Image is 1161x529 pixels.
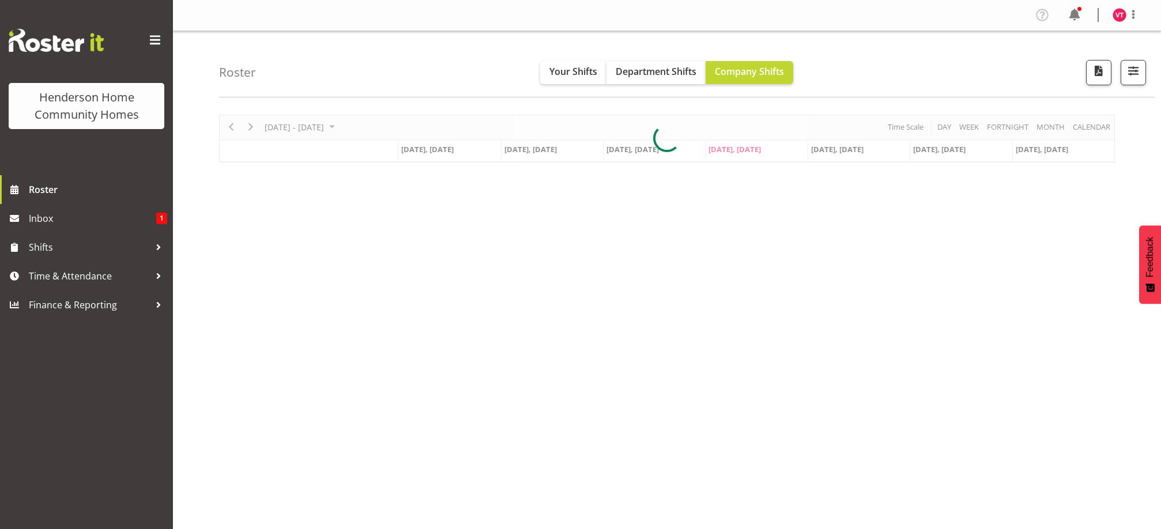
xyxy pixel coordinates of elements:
[1113,8,1126,22] img: vanessa-thornley8527.jpg
[715,65,784,78] span: Company Shifts
[29,239,150,256] span: Shifts
[616,65,696,78] span: Department Shifts
[9,29,104,52] img: Rosterit website logo
[219,66,256,79] h4: Roster
[606,61,706,84] button: Department Shifts
[29,267,150,285] span: Time & Attendance
[20,89,153,123] div: Henderson Home Community Homes
[706,61,793,84] button: Company Shifts
[1139,225,1161,304] button: Feedback - Show survey
[29,296,150,313] span: Finance & Reporting
[156,213,167,224] span: 1
[549,65,597,78] span: Your Shifts
[1145,237,1155,277] span: Feedback
[29,181,167,198] span: Roster
[1086,60,1111,85] button: Download a PDF of the roster according to the set date range.
[1121,60,1146,85] button: Filter Shifts
[540,61,606,84] button: Your Shifts
[29,210,156,227] span: Inbox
